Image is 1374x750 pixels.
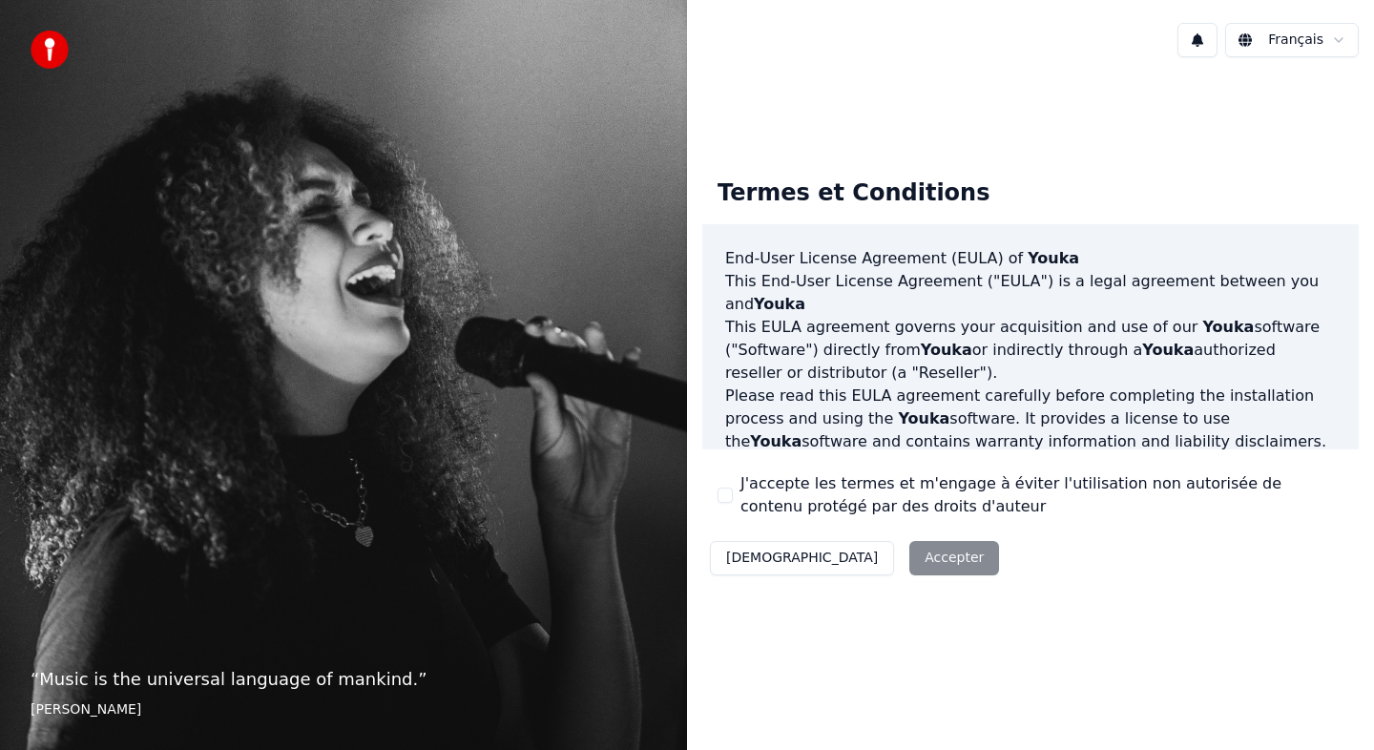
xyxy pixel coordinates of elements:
span: Youka [1028,249,1079,267]
span: Youka [750,432,801,450]
button: [DEMOGRAPHIC_DATA] [710,541,894,575]
span: Youka [754,295,805,313]
p: Please read this EULA agreement carefully before completing the installation process and using th... [725,385,1336,453]
h3: End-User License Agreement (EULA) of [725,247,1336,270]
span: Youka [1142,341,1194,359]
p: This End-User License Agreement ("EULA") is a legal agreement between you and [725,270,1336,316]
span: Youka [898,409,949,427]
span: Youka [921,341,972,359]
span: Youka [1202,318,1254,336]
div: Termes et Conditions [702,163,1005,224]
p: This EULA agreement governs your acquisition and use of our software ("Software") directly from o... [725,316,1336,385]
p: “ Music is the universal language of mankind. ” [31,666,656,693]
footer: [PERSON_NAME] [31,700,656,719]
label: J'accepte les termes et m'engage à éviter l'utilisation non autorisée de contenu protégé par des ... [740,472,1343,518]
img: youka [31,31,69,69]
